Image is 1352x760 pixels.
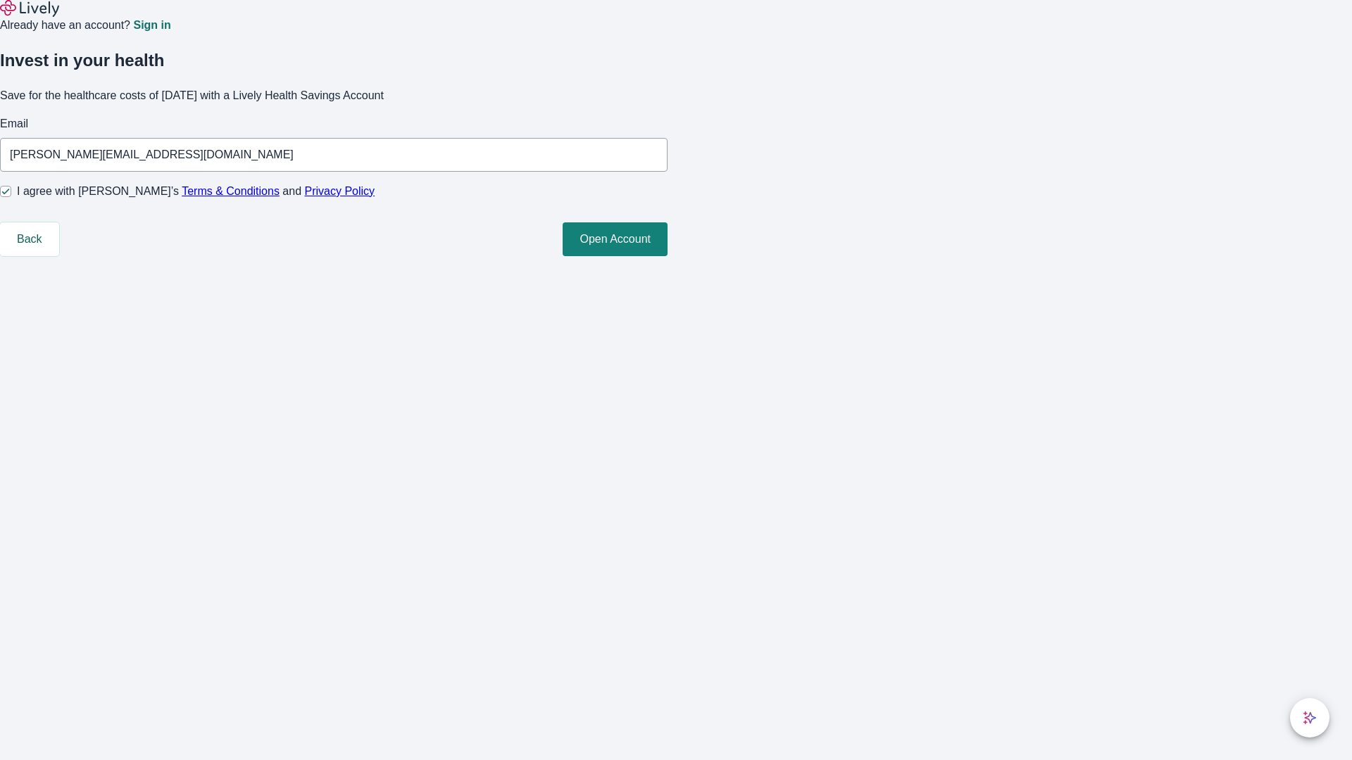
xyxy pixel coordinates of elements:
a: Terms & Conditions [182,185,280,197]
svg: Lively AI Assistant [1303,711,1317,725]
a: Privacy Policy [305,185,375,197]
button: chat [1290,698,1329,737]
button: Open Account [563,222,668,256]
a: Sign in [133,20,170,31]
span: I agree with [PERSON_NAME]’s and [17,183,375,200]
